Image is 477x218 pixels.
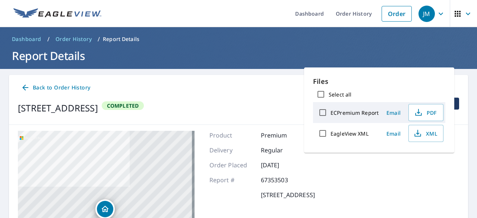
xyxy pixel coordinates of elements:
[209,146,254,155] p: Delivery
[18,101,98,115] div: [STREET_ADDRESS]
[56,35,92,43] span: Order History
[47,35,50,44] li: /
[98,35,100,44] li: /
[329,91,351,98] label: Select all
[18,81,93,95] a: Back to Order History
[9,33,468,45] nav: breadcrumb
[408,125,443,142] button: XML
[102,102,143,109] span: Completed
[13,8,101,19] img: EV Logo
[382,128,405,139] button: Email
[209,131,254,140] p: Product
[261,161,306,170] p: [DATE]
[209,161,254,170] p: Order Placed
[382,6,412,22] a: Order
[385,109,402,116] span: Email
[413,108,437,117] span: PDF
[418,6,435,22] div: JM
[408,104,443,121] button: PDF
[382,107,405,119] button: Email
[209,176,254,184] p: Report #
[9,33,44,45] a: Dashboard
[103,35,139,43] p: Report Details
[261,146,306,155] p: Regular
[261,190,315,199] p: [STREET_ADDRESS]
[261,131,306,140] p: Premium
[21,83,90,92] span: Back to Order History
[12,35,41,43] span: Dashboard
[385,130,402,137] span: Email
[313,76,445,86] p: Files
[413,129,437,138] span: XML
[53,33,95,45] a: Order History
[9,48,468,63] h1: Report Details
[331,130,369,137] label: EagleView XML
[261,176,306,184] p: 67353503
[331,109,379,116] label: ECPremium Report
